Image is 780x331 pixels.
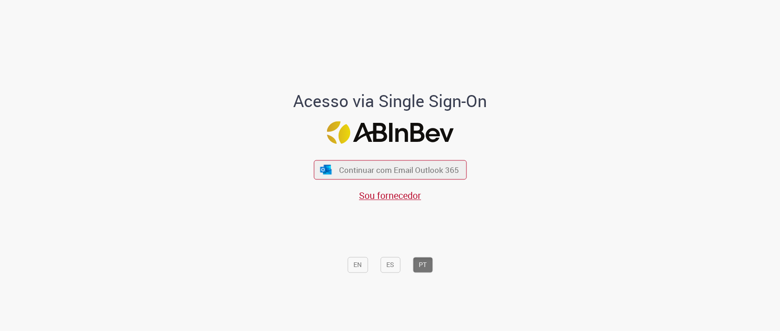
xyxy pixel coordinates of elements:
[413,257,433,273] button: PT
[314,160,466,179] button: ícone Azure/Microsoft 360 Continuar com Email Outlook 365
[347,257,368,273] button: EN
[327,121,453,144] img: Logo ABInBev
[262,92,519,110] h1: Acesso via Single Sign-On
[359,189,421,202] a: Sou fornecedor
[320,165,333,174] img: ícone Azure/Microsoft 360
[339,165,459,175] span: Continuar com Email Outlook 365
[380,257,400,273] button: ES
